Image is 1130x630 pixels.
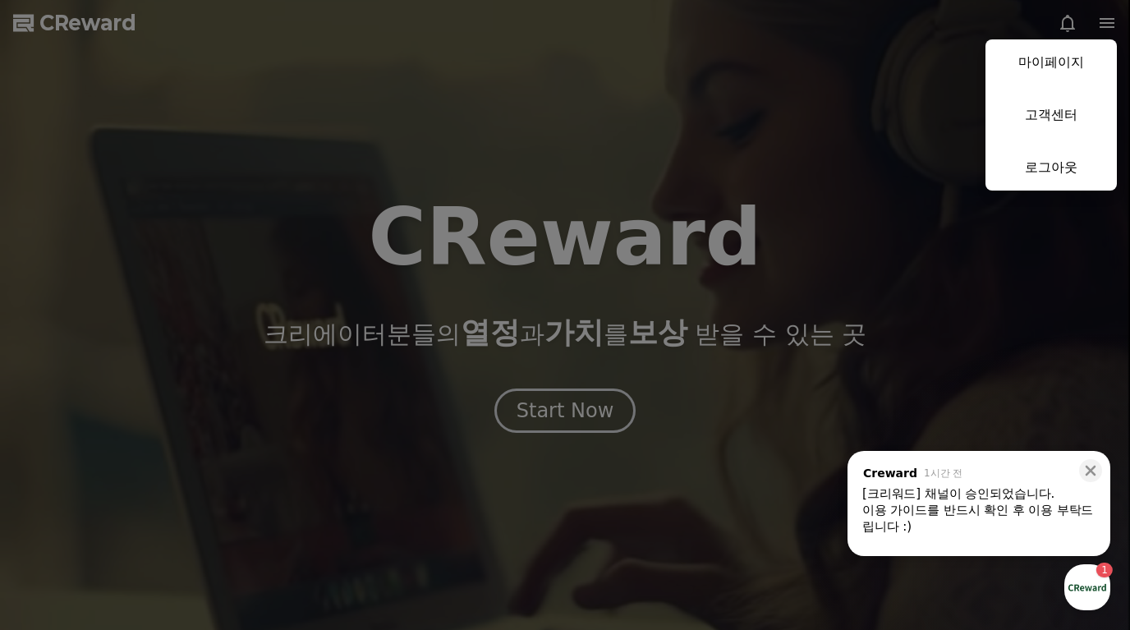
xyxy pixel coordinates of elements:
button: 마이페이지 고객센터 로그아웃 [985,39,1117,191]
a: 설정 [212,494,315,535]
a: 고객센터 [985,92,1117,138]
a: 1대화 [108,494,212,535]
a: 홈 [5,494,108,535]
span: 1 [167,493,172,506]
a: 마이페이지 [985,39,1117,85]
span: 설정 [254,518,273,531]
span: 홈 [52,518,62,531]
a: 로그아웃 [985,145,1117,191]
span: 대화 [150,519,170,532]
